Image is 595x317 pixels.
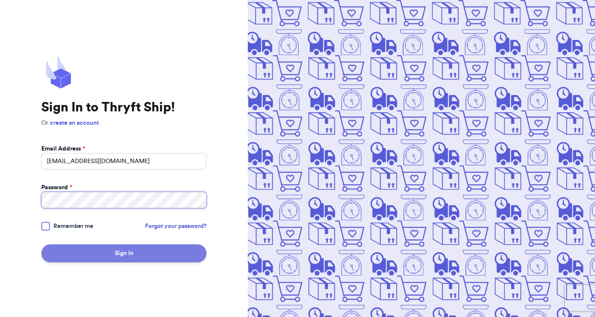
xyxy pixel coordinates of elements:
button: Sign In [41,244,207,262]
label: Email Address [41,145,85,153]
p: Or [41,119,207,127]
a: create an account [50,120,99,126]
label: Password [41,183,72,192]
a: Forgot your password? [145,222,207,231]
h1: Sign In to Thryft Ship! [41,100,207,115]
span: Remember me [53,222,93,231]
